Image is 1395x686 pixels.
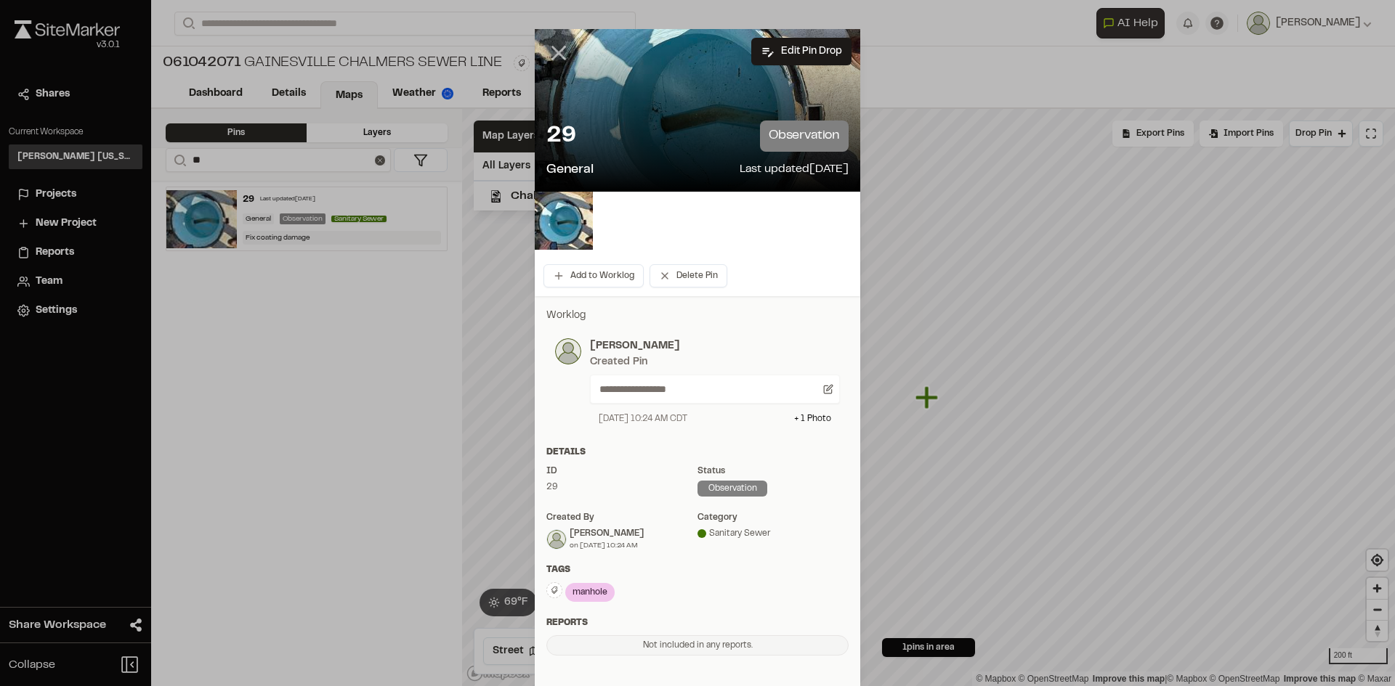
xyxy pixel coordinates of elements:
p: General [546,160,594,180]
div: Status [697,465,849,478]
div: observation [697,481,767,497]
img: file [535,192,593,250]
div: Created by [546,511,697,524]
div: category [697,511,849,524]
button: Add to Worklog [543,264,644,287]
button: Edit Tags [546,582,562,598]
div: [DATE] 10:24 AM CDT [599,412,687,425]
div: [PERSON_NAME] [570,527,644,540]
p: observation [760,121,849,152]
button: Delete Pin [650,264,727,287]
div: Sanitary Sewer [697,527,849,540]
div: Not included in any reports. [546,635,849,656]
p: 29 [546,122,575,151]
div: manhole [565,583,615,602]
img: photo [555,338,581,364]
div: + 1 Photo [794,412,831,425]
p: Last updated [DATE] [740,160,849,180]
p: Worklog [546,308,849,324]
div: 29 [546,481,697,494]
div: Reports [546,616,849,629]
p: [PERSON_NAME] [590,338,840,354]
div: Created Pin [590,354,647,370]
div: Details [546,446,849,459]
div: ID [546,465,697,478]
div: Tags [546,563,849,576]
div: on [DATE] 10:24 AM [570,540,644,551]
img: Matthew Fontaine [547,530,566,549]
